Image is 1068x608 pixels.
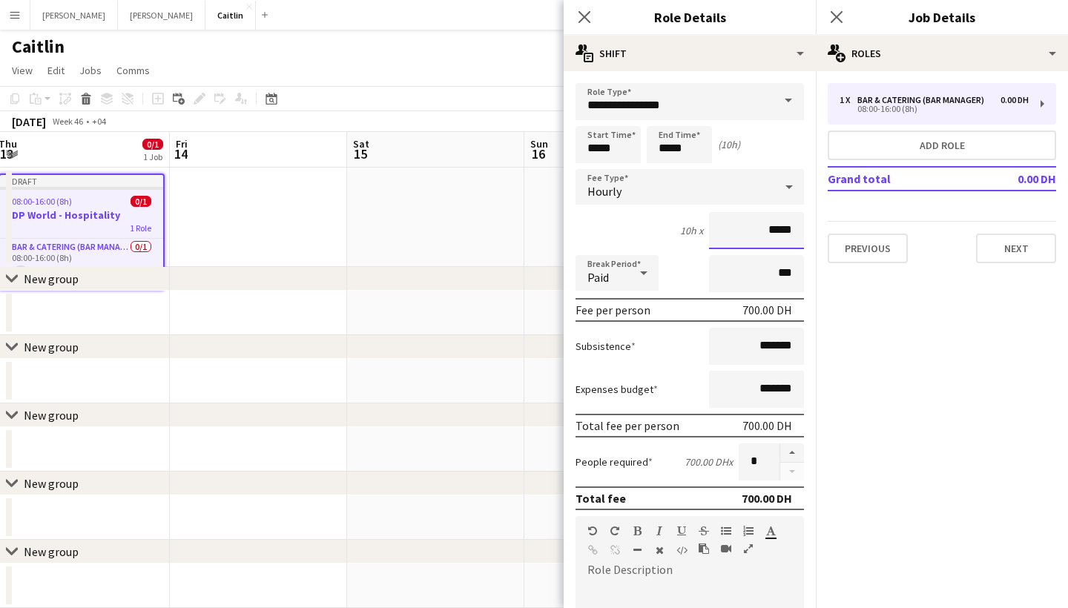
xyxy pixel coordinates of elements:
[24,408,79,423] div: New group
[654,525,665,537] button: Italic
[118,1,205,30] button: [PERSON_NAME]
[828,234,908,263] button: Previous
[576,303,650,317] div: Fee per person
[610,525,620,537] button: Redo
[576,455,653,469] label: People required
[12,64,33,77] span: View
[47,64,65,77] span: Edit
[143,151,162,162] div: 1 Job
[816,36,1068,71] div: Roles
[176,137,188,151] span: Fri
[576,418,679,433] div: Total fee per person
[131,196,151,207] span: 0/1
[742,303,792,317] div: 700.00 DH
[351,145,369,162] span: 15
[92,116,106,127] div: +04
[721,543,731,555] button: Insert video
[765,525,776,537] button: Text Color
[24,271,79,286] div: New group
[587,270,609,285] span: Paid
[12,36,65,58] h1: Caitlin
[976,234,1056,263] button: Next
[24,544,79,559] div: New group
[676,525,687,537] button: Underline
[24,340,79,354] div: New group
[530,137,548,151] span: Sun
[111,61,156,80] a: Comms
[205,1,256,30] button: Caitlin
[6,61,39,80] a: View
[12,196,72,207] span: 08:00-16:00 (8h)
[576,340,636,353] label: Subsistence
[857,95,990,105] div: Bar & Catering (Bar Manager)
[528,145,548,162] span: 16
[743,525,754,537] button: Ordered List
[42,61,70,80] a: Edit
[676,544,687,556] button: HTML Code
[721,525,731,537] button: Unordered List
[353,137,369,151] span: Sat
[742,491,792,506] div: 700.00 DH
[564,36,816,71] div: Shift
[969,167,1056,191] td: 0.00 DH
[564,7,816,27] h3: Role Details
[79,64,102,77] span: Jobs
[828,130,1056,160] button: Add role
[1001,95,1029,105] div: 0.00 DH
[142,139,163,150] span: 0/1
[816,7,1068,27] h3: Job Details
[840,95,857,105] div: 1 x
[828,167,969,191] td: Grand total
[654,544,665,556] button: Clear Formatting
[576,491,626,506] div: Total fee
[174,145,188,162] span: 14
[685,455,733,469] div: 700.00 DH x
[24,476,79,491] div: New group
[780,443,804,463] button: Increase
[116,64,150,77] span: Comms
[73,61,108,80] a: Jobs
[718,138,740,151] div: (10h)
[587,184,622,199] span: Hourly
[49,116,86,127] span: Week 46
[743,543,754,555] button: Fullscreen
[632,525,642,537] button: Bold
[840,105,1029,113] div: 08:00-16:00 (8h)
[576,383,658,396] label: Expenses budget
[742,418,792,433] div: 700.00 DH
[699,543,709,555] button: Paste as plain text
[130,222,151,234] span: 1 Role
[632,544,642,556] button: Horizontal Line
[680,224,703,237] div: 10h x
[699,525,709,537] button: Strikethrough
[12,114,46,129] div: [DATE]
[30,1,118,30] button: [PERSON_NAME]
[587,525,598,537] button: Undo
